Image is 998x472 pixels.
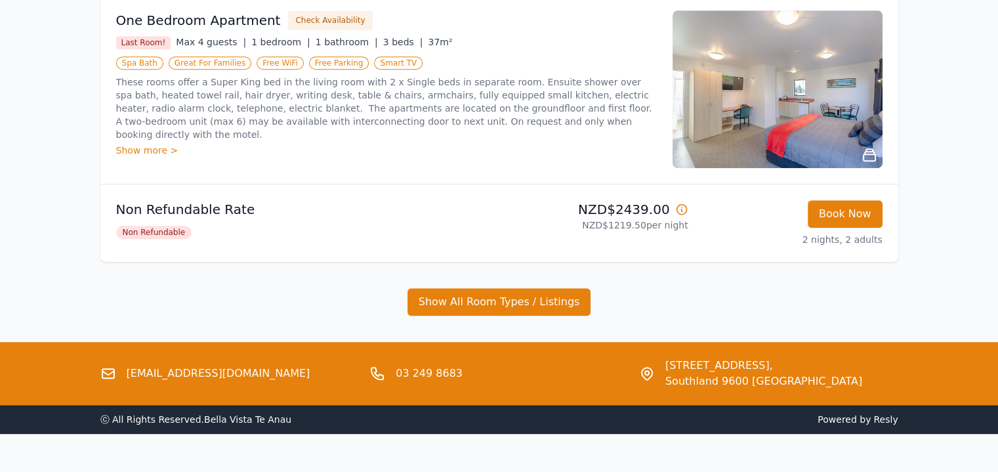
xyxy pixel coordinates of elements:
a: 03 249 8683 [396,366,463,381]
span: Powered by [505,413,898,426]
span: Great For Families [169,56,251,70]
div: Show more > [116,144,657,157]
span: 1 bathroom | [316,37,378,47]
a: [EMAIL_ADDRESS][DOMAIN_NAME] [127,366,310,381]
a: Resly [873,414,898,425]
span: ⓒ All Rights Reserved. Bella Vista Te Anau [100,414,292,425]
span: 1 bedroom | [251,37,310,47]
span: Free Parking [309,56,369,70]
span: Smart TV [374,56,423,70]
span: 37m² [428,37,452,47]
span: Last Room! [116,36,171,49]
span: Spa Bath [116,56,163,70]
button: Book Now [808,200,883,228]
button: Check Availability [288,11,372,30]
p: NZD$1219.50 per night [505,219,688,232]
p: 2 nights, 2 adults [699,233,883,246]
p: Non Refundable Rate [116,200,494,219]
span: Max 4 guests | [176,37,246,47]
button: Show All Room Types / Listings [407,288,591,316]
span: [STREET_ADDRESS], [665,358,862,374]
p: These rooms offer a Super King bed in the living room with 2 x Single beds in separate room. Ensu... [116,75,657,141]
span: Non Refundable [116,226,192,239]
p: NZD$2439.00 [505,200,688,219]
span: Free WiFi [257,56,304,70]
span: 3 beds | [383,37,423,47]
span: Southland 9600 [GEOGRAPHIC_DATA] [665,374,862,389]
h3: One Bedroom Apartment [116,11,281,30]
